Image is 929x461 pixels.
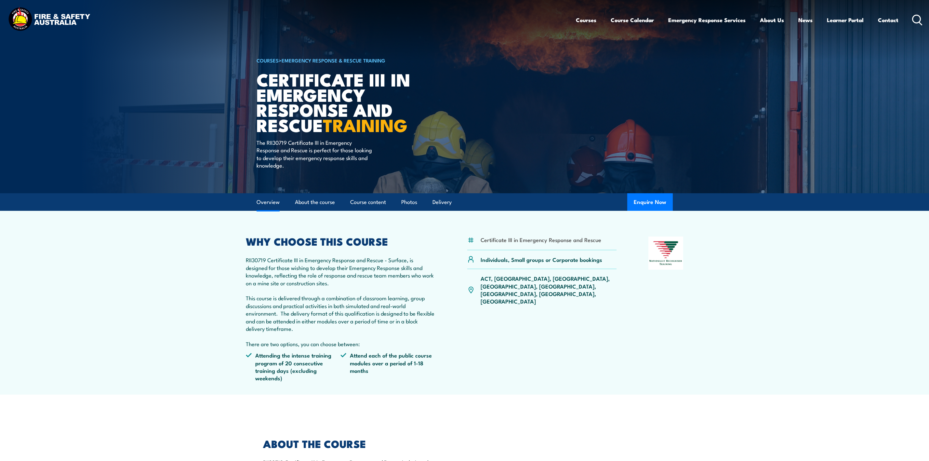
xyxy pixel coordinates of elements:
[481,256,602,263] p: Individuals, Small groups or Corporate bookings
[576,11,596,29] a: Courses
[246,256,436,347] p: RII30719 Certificate III in Emergency Response and Rescue - Surface, is designed for those wishin...
[340,351,435,382] li: Attend each of the public course modules over a period of 1-18 months
[246,351,341,382] li: Attending the intense training program of 20 consecutive training days (excluding weekends)
[432,194,452,211] a: Delivery
[257,72,417,132] h1: Certificate III in Emergency Response and Rescue
[350,194,386,211] a: Course content
[246,237,436,246] h2: WHY CHOOSE THIS COURSE
[878,11,898,29] a: Contact
[481,236,601,243] li: Certificate III in Emergency Response and Rescue
[257,139,375,169] p: The RII30719 Certificate III in Emergency Response and Rescue is perfect for those looking to dev...
[323,111,407,138] strong: TRAINING
[648,237,683,270] img: Nationally Recognised Training logo.
[627,193,673,211] button: Enquire Now
[263,439,435,448] h2: ABOUT THE COURSE
[282,57,385,64] a: Emergency Response & Rescue Training
[611,11,654,29] a: Course Calendar
[257,56,417,64] h6: >
[827,11,864,29] a: Learner Portal
[481,275,617,305] p: ACT, [GEOGRAPHIC_DATA], [GEOGRAPHIC_DATA], [GEOGRAPHIC_DATA], [GEOGRAPHIC_DATA], [GEOGRAPHIC_DATA...
[295,194,335,211] a: About the course
[798,11,813,29] a: News
[401,194,417,211] a: Photos
[668,11,746,29] a: Emergency Response Services
[257,57,279,64] a: COURSES
[760,11,784,29] a: About Us
[257,194,280,211] a: Overview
